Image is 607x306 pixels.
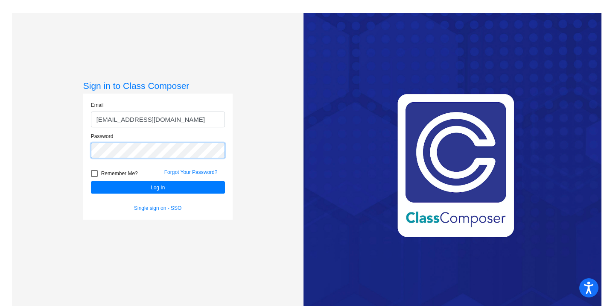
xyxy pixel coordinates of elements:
[91,101,104,109] label: Email
[91,132,114,140] label: Password
[91,181,225,194] button: Log In
[134,205,181,211] a: Single sign on - SSO
[101,168,138,179] span: Remember Me?
[164,169,218,175] a: Forgot Your Password?
[83,80,233,91] h3: Sign in to Class Composer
